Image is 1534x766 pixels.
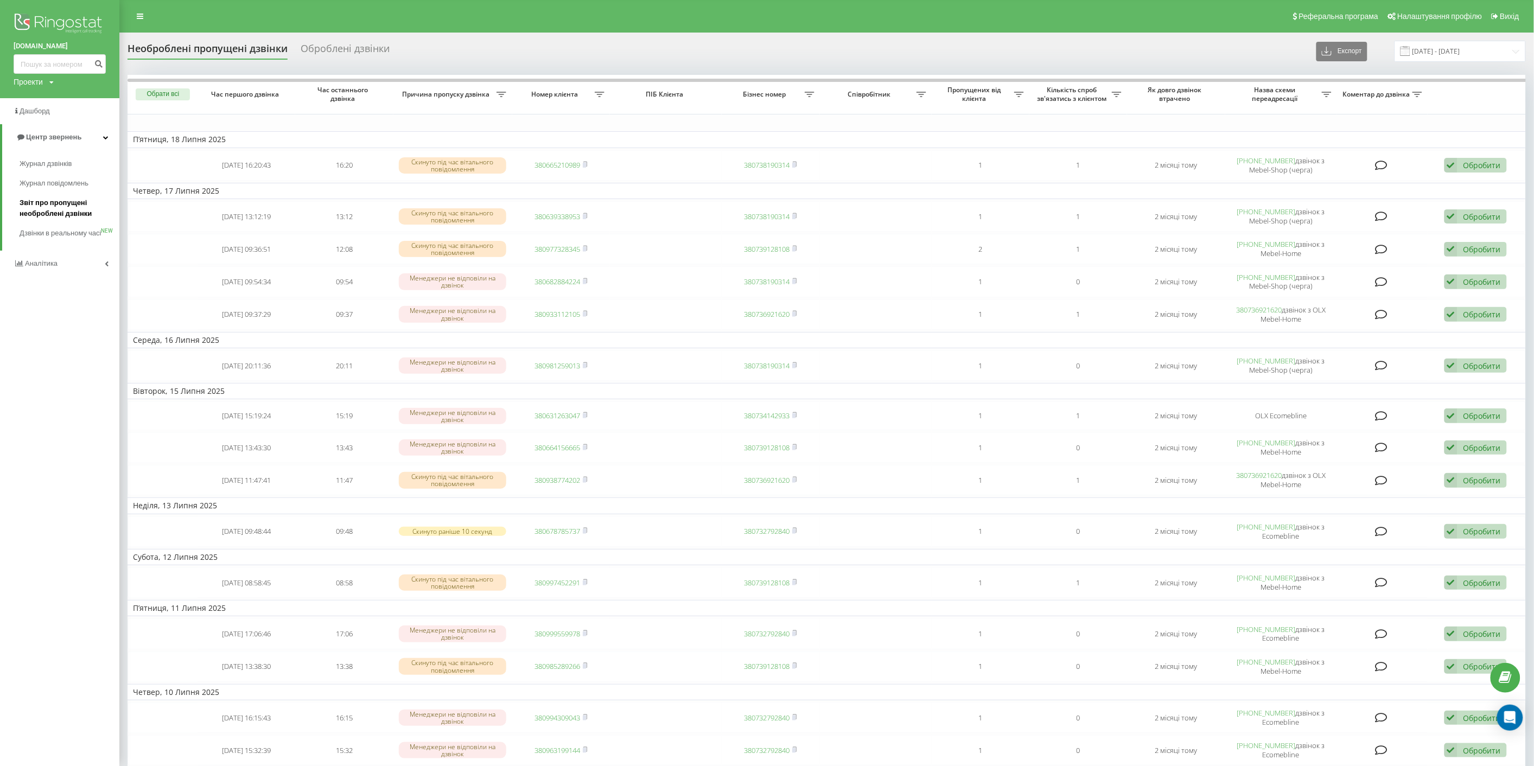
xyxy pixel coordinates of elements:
[744,713,790,723] a: 380732792840
[295,516,393,547] td: 09:48
[1127,465,1225,495] td: 2 місяці тому
[1463,661,1501,672] div: Обробити
[744,361,790,371] a: 380738190314
[1029,234,1127,264] td: 1
[1236,305,1282,315] a: 380736921620
[1029,350,1127,381] td: 0
[825,90,916,99] span: Співробітник
[1225,652,1337,682] td: дзвінок з Mebel-Home
[744,745,790,755] a: 380732792840
[937,86,1014,103] span: Пропущених від клієнта
[20,174,119,193] a: Журнал повідомлень
[534,745,580,755] a: 380963199144
[1237,272,1296,282] a: [PHONE_NUMBER]
[198,299,295,330] td: [DATE] 09:37:29
[295,735,393,765] td: 15:32
[534,526,580,536] a: 380678785737
[932,266,1029,297] td: 1
[2,124,119,150] a: Центр звернень
[534,411,580,420] a: 380631263047
[301,43,390,60] div: Оброблені дзвінки
[1225,350,1337,381] td: дзвінок з Mebel-Shop (черга)
[198,432,295,463] td: [DATE] 13:43:30
[295,618,393,649] td: 17:06
[198,150,295,181] td: [DATE] 16:20:43
[727,90,804,99] span: Бізнес номер
[14,76,43,87] div: Проекти
[295,401,393,430] td: 15:19
[744,629,790,639] a: 380732792840
[1127,516,1225,547] td: 2 місяці тому
[1316,42,1367,61] button: Експорт
[295,299,393,330] td: 09:37
[744,244,790,254] a: 380739128108
[932,703,1029,733] td: 1
[1237,741,1296,750] a: [PHONE_NUMBER]
[932,350,1029,381] td: 1
[1225,201,1337,232] td: дзвінок з Mebel-Shop (черга)
[1463,578,1501,588] div: Обробити
[932,567,1029,598] td: 1
[1127,350,1225,381] td: 2 місяці тому
[1127,618,1225,649] td: 2 місяці тому
[534,160,580,170] a: 380665210989
[1237,624,1296,634] a: [PHONE_NUMBER]
[534,277,580,286] a: 380682884224
[932,234,1029,264] td: 2
[1463,212,1501,222] div: Обробити
[1236,470,1282,480] a: 380736921620
[399,273,507,290] div: Менеджери не відповіли на дзвінок
[534,629,580,639] a: 380999559978
[744,212,790,221] a: 380738190314
[1127,266,1225,297] td: 2 місяці тому
[26,133,81,141] span: Центр звернень
[1127,299,1225,330] td: 2 місяці тому
[128,131,1526,148] td: П’ятниця, 18 Липня 2025
[1127,201,1225,232] td: 2 місяці тому
[1127,234,1225,264] td: 2 місяці тому
[1029,201,1127,232] td: 1
[198,234,295,264] td: [DATE] 09:36:51
[399,208,507,225] div: Скинуто під час вітального повідомлення
[1127,432,1225,463] td: 2 місяці тому
[1237,708,1296,718] a: [PHONE_NUMBER]
[1127,652,1225,682] td: 2 місяці тому
[198,266,295,297] td: [DATE] 09:54:34
[534,661,580,671] a: 380985289266
[295,234,393,264] td: 12:08
[1029,432,1127,463] td: 0
[1029,703,1127,733] td: 0
[1463,244,1501,254] div: Обробити
[305,86,383,103] span: Час останнього дзвінка
[744,578,790,588] a: 380739128108
[1029,618,1127,649] td: 0
[198,735,295,765] td: [DATE] 15:32:39
[399,625,507,642] div: Менеджери не відповіли на дзвінок
[198,703,295,733] td: [DATE] 16:15:43
[399,439,507,456] div: Менеджери не відповіли на дзвінок
[295,567,393,598] td: 08:58
[295,703,393,733] td: 16:15
[1029,652,1127,682] td: 0
[932,465,1029,495] td: 1
[1225,266,1337,297] td: дзвінок з Mebel-Shop (черга)
[534,713,580,723] a: 380994309043
[1463,309,1501,320] div: Обробити
[1225,735,1337,765] td: дзвінок з Ecomebline
[1500,12,1519,21] span: Вихід
[1237,239,1296,249] a: [PHONE_NUMBER]
[128,332,1526,348] td: Середа, 16 Липня 2025
[932,432,1029,463] td: 1
[1463,475,1501,486] div: Обробити
[744,309,790,319] a: 380736921620
[1463,443,1501,453] div: Обробити
[25,259,58,267] span: Аналiтика
[399,527,507,536] div: Скинуто раніше 10 секунд
[198,618,295,649] td: [DATE] 17:06:46
[198,401,295,430] td: [DATE] 15:19:24
[136,88,190,100] button: Обрати всі
[1231,86,1322,103] span: Назва схеми переадресації
[20,228,101,239] span: Дзвінки в реальному часі
[128,43,288,60] div: Необроблені пропущені дзвінки
[518,90,595,99] span: Номер клієнта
